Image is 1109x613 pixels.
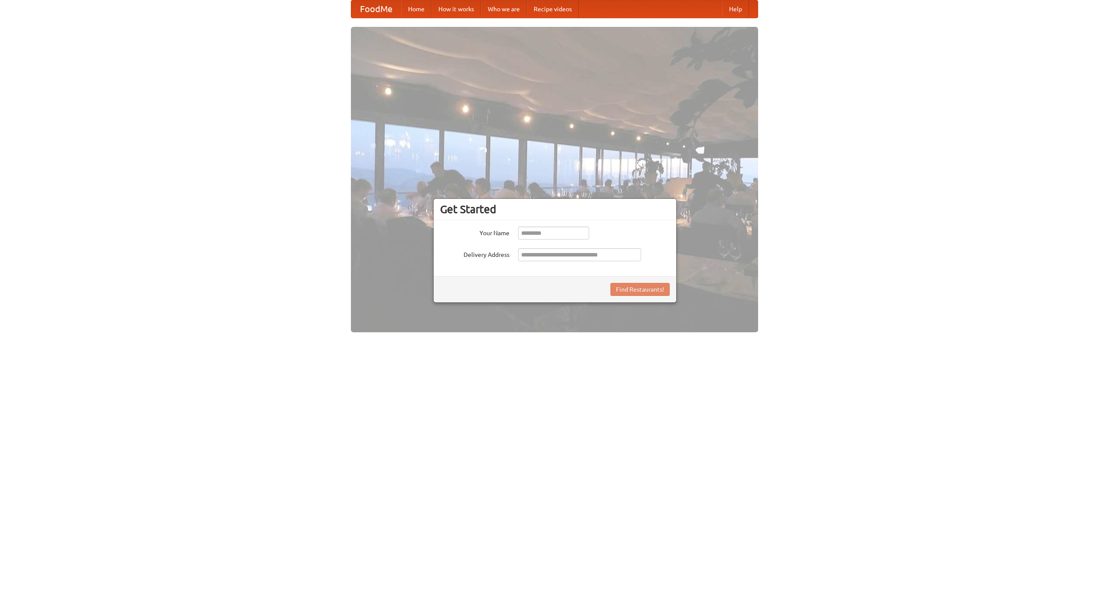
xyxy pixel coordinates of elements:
button: Find Restaurants! [610,283,670,296]
a: How it works [431,0,481,18]
a: FoodMe [351,0,401,18]
a: Home [401,0,431,18]
label: Your Name [440,227,509,237]
a: Who we are [481,0,527,18]
label: Delivery Address [440,248,509,259]
a: Recipe videos [527,0,579,18]
h3: Get Started [440,203,670,216]
a: Help [722,0,749,18]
